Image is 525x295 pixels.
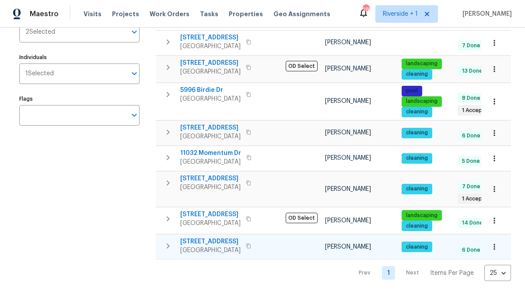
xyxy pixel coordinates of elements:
span: cleaning [402,155,431,162]
span: [GEOGRAPHIC_DATA] [180,246,241,255]
span: cleaning [402,129,431,137]
span: 1 Selected [25,70,54,77]
span: pool [402,87,421,95]
span: Properties [229,10,263,18]
span: OD Select [286,61,318,71]
span: Work Orders [150,10,189,18]
span: 11032 Momentum Dr [180,149,241,158]
span: landscaping [402,98,441,105]
span: [GEOGRAPHIC_DATA] [180,219,241,228]
div: 25 [484,262,511,284]
button: Open [128,109,140,121]
span: 1 Accepted [458,195,495,203]
span: [PERSON_NAME] [325,155,371,161]
span: 13 Done [458,67,486,75]
span: [GEOGRAPHIC_DATA] [180,95,241,103]
span: [PERSON_NAME] [325,98,371,104]
span: [PERSON_NAME] [325,66,371,72]
span: 6 Done [458,246,484,254]
span: 7 Done [458,42,484,49]
span: 7 Done [458,183,484,190]
button: Open [128,26,140,38]
span: cleaning [402,222,431,230]
span: 6 Done [458,132,484,140]
span: 5 Done [458,158,483,165]
span: cleaning [402,185,431,193]
span: [GEOGRAPHIC_DATA] [180,132,241,141]
nav: Pagination Navigation [350,265,511,281]
span: [PERSON_NAME] [325,39,371,46]
span: [PERSON_NAME] [325,244,371,250]
span: cleaning [402,70,431,78]
a: Goto page 1 [382,266,395,280]
span: landscaping [402,60,441,67]
span: [GEOGRAPHIC_DATA] [180,67,241,76]
span: 8 Done [458,95,484,102]
span: Riverside + 1 [383,10,418,18]
span: [STREET_ADDRESS] [180,59,241,67]
span: [STREET_ADDRESS] [180,237,241,246]
p: Items Per Page [430,269,474,277]
label: Flags [19,96,140,102]
span: [STREET_ADDRESS] [180,123,241,132]
span: Geo Assignments [273,10,330,18]
span: OD Select [286,213,318,223]
button: Open [128,67,140,80]
span: [GEOGRAPHIC_DATA] [180,158,241,166]
span: [STREET_ADDRESS] [180,210,241,219]
span: Visits [84,10,101,18]
span: 14 Done [458,219,486,227]
span: 1 Accepted [458,107,495,114]
span: cleaning [402,243,431,251]
div: 28 [363,5,369,14]
span: [GEOGRAPHIC_DATA] [180,42,241,51]
span: [STREET_ADDRESS] [180,33,241,42]
span: [STREET_ADDRESS] [180,174,241,183]
span: landscaping [402,212,441,219]
span: 2 Selected [25,28,55,36]
span: [GEOGRAPHIC_DATA] [180,183,241,192]
span: [PERSON_NAME] [325,218,371,224]
span: 5996 Birdie Dr [180,86,241,95]
span: Maestro [30,10,59,18]
span: Tasks [200,11,218,17]
span: [PERSON_NAME] [459,10,512,18]
span: cleaning [402,108,431,116]
span: Projects [112,10,139,18]
span: [PERSON_NAME] [325,130,371,136]
span: [PERSON_NAME] [325,186,371,192]
label: Individuals [19,55,140,60]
